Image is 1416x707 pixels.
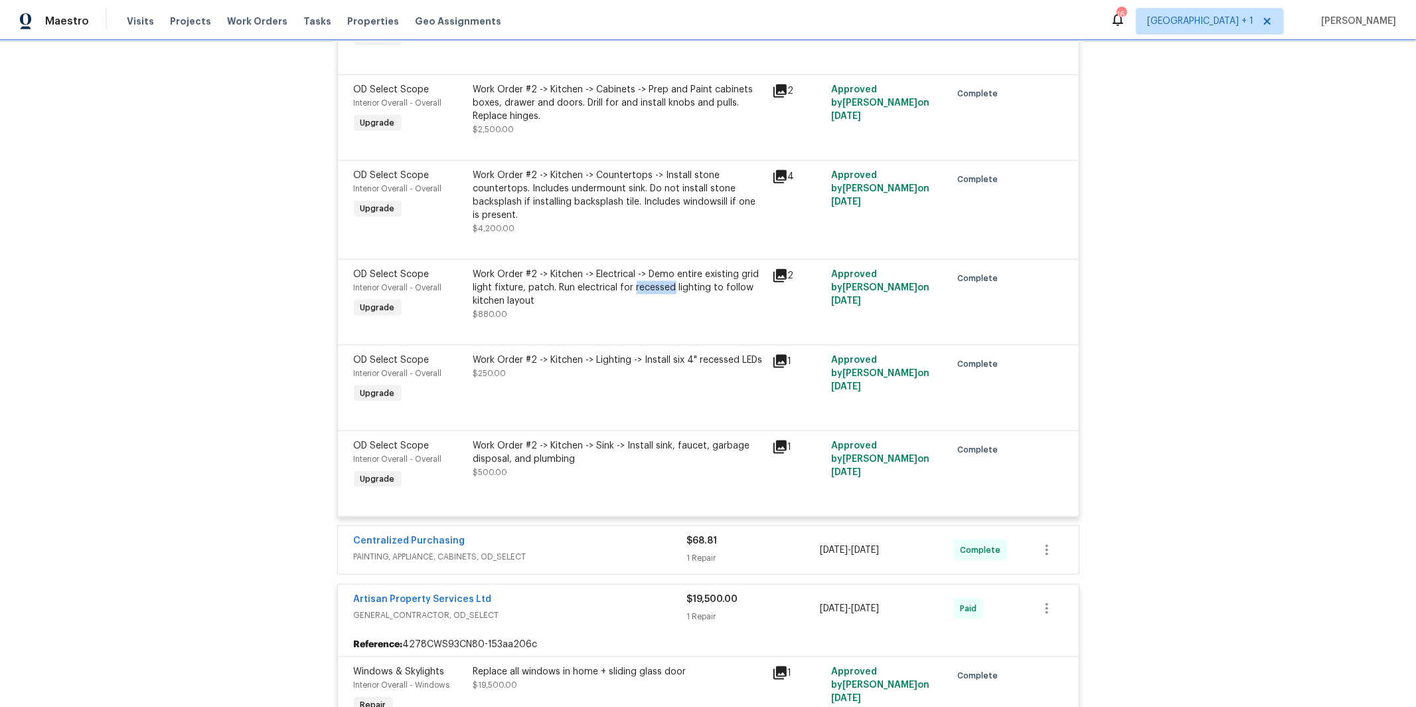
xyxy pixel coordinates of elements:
span: Approved by [PERSON_NAME] on [831,270,929,306]
span: OD Select Scope [354,171,430,180]
span: Upgrade [355,387,400,400]
span: Interior Overall - Overall [354,99,442,107]
span: PAINTING, APPLIANCE, CABINETS, OD_SELECT [354,550,687,563]
span: $250.00 [473,369,507,377]
span: [DATE] [831,197,861,207]
span: Upgrade [355,301,400,314]
div: Work Order #2 -> Kitchen -> Electrical -> Demo entire existing grid light fixture, patch. Run ele... [473,268,764,308]
span: Complete [957,272,1003,285]
div: 4 [772,169,824,185]
span: $68.81 [687,536,718,546]
span: [PERSON_NAME] [1316,15,1396,28]
span: Upgrade [355,202,400,215]
span: $2,500.00 [473,126,514,134]
span: [DATE] [831,296,861,306]
span: Work Orders [227,15,287,28]
span: Geo Assignments [415,15,501,28]
span: [GEOGRAPHIC_DATA] + 1 [1147,15,1253,28]
span: $500.00 [473,468,508,476]
div: 2 [772,268,824,284]
span: Complete [957,669,1003,682]
div: 1 Repair [687,552,821,565]
span: Upgrade [355,472,400,486]
span: Interior Overall - Overall [354,455,442,463]
div: 2 [772,83,824,99]
span: OD Select Scope [354,85,430,94]
span: OD Select Scope [354,355,430,365]
span: Windows & Skylights [354,667,445,676]
div: Work Order #2 -> Kitchen -> Countertops -> Install stone countertops. Includes undermount sink. D... [473,169,764,222]
div: 1 Repair [687,610,821,623]
span: [DATE] [820,546,848,555]
div: 1 [772,353,824,369]
span: Approved by [PERSON_NAME] on [831,171,929,207]
div: Replace all windows in home + sliding glass door [473,665,764,678]
span: Interior Overall - Windows [354,681,450,689]
div: 1 [772,665,824,681]
div: 16 [1117,8,1126,21]
span: Tasks [303,17,331,26]
span: Complete [957,173,1003,186]
span: $19,500.00 [687,595,738,604]
span: - [820,602,879,615]
span: Maestro [45,15,89,28]
a: Artisan Property Services Ltd [354,595,492,604]
span: Visits [127,15,154,28]
span: Upgrade [355,116,400,130]
span: OD Select Scope [354,270,430,279]
span: Approved by [PERSON_NAME] on [831,667,929,703]
span: Projects [170,15,211,28]
div: 4278CWS93CN80-153aa206c [338,633,1079,656]
span: [DATE] [831,112,861,121]
span: $4,200.00 [473,225,515,233]
span: Complete [957,87,1003,100]
span: OD Select Scope [354,441,430,451]
div: 1 [772,439,824,455]
span: [DATE] [820,604,848,613]
span: GENERAL_CONTRACTOR, OD_SELECT [354,609,687,622]
a: Centralized Purchasing [354,536,465,546]
span: - [820,544,879,557]
span: Interior Overall - Overall [354,284,442,292]
span: Properties [347,15,399,28]
span: [DATE] [851,546,879,555]
span: [DATE] [831,694,861,703]
span: Approved by [PERSON_NAME] on [831,85,929,121]
span: Approved by [PERSON_NAME] on [831,441,929,477]
span: Complete [957,443,1003,456]
b: Reference: [354,638,403,651]
span: [DATE] [831,382,861,391]
span: Complete [957,357,1003,371]
div: Work Order #2 -> Kitchen -> Lighting -> Install six 4" recessed LEDs [473,353,764,367]
span: Approved by [PERSON_NAME] on [831,355,929,391]
div: Work Order #2 -> Kitchen -> Cabinets -> Prep and Paint cabinets boxes, drawer and doors. Drill fo... [473,83,764,123]
span: [DATE] [831,468,861,477]
span: Complete [960,544,1006,557]
span: Interior Overall - Overall [354,369,442,377]
span: $19,500.00 [473,681,518,689]
span: [DATE] [851,604,879,613]
span: Paid [960,602,982,615]
div: Work Order #2 -> Kitchen -> Sink -> Install sink, faucet, garbage disposal, and plumbing [473,439,764,466]
span: Interior Overall - Overall [354,185,442,193]
span: $880.00 [473,310,508,318]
